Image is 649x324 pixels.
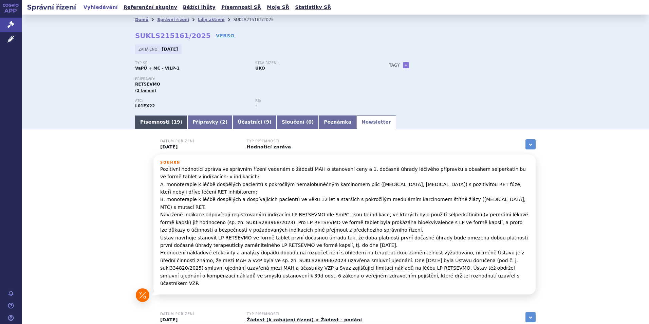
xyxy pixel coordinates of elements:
strong: UKO [255,66,265,71]
a: Statistiky SŘ [293,3,333,12]
p: RS: [255,99,369,103]
a: zobrazit vše [525,139,536,149]
strong: SUKLS215161/2025 [135,32,211,40]
strong: [DATE] [162,47,178,52]
a: Písemnosti SŘ [219,3,263,12]
span: 0 [308,119,312,125]
a: Domů [135,17,148,22]
a: zobrazit vše [525,312,536,322]
p: [DATE] [160,144,238,150]
p: ATC: [135,99,248,103]
a: Moje SŘ [265,3,291,12]
li: SUKLS215161/2025 [233,15,282,25]
a: Správní řízení [157,17,189,22]
span: Zahájeno: [138,47,160,52]
strong: SELPERKATINIB [135,104,155,108]
a: Žádost (k zahájení řízení) > Žádost - podání [247,317,362,322]
span: RETSEVMO [135,82,160,87]
span: (2 balení) [135,88,156,93]
strong: VaPÚ + MC - VILP-1 [135,66,180,71]
p: [DATE] [160,317,238,323]
span: 19 [173,119,180,125]
a: Newsletter [356,115,396,129]
h3: Tagy [389,61,400,69]
h3: Datum pořízení [160,312,238,316]
p: Stav řízení: [255,61,369,65]
h3: Datum pořízení [160,139,238,143]
a: Písemnosti (19) [135,115,187,129]
p: Přípravky: [135,77,375,81]
h3: Typ písemnosti [247,139,325,143]
p: Typ SŘ: [135,61,248,65]
a: Vyhledávání [81,3,120,12]
a: Sloučení (0) [277,115,319,129]
a: Běžící lhůty [181,3,218,12]
h2: Správní řízení [22,2,81,12]
p: Pozitivní hodnotící zpráva ve správním řízení vedeném o žádosti MAH o stanovení ceny a 1. dočasné... [160,165,529,287]
a: Lilly aktivní [198,17,224,22]
a: Přípravky (2) [187,115,233,129]
a: + [403,62,409,68]
a: VERSO [216,32,235,39]
a: Referenční skupiny [122,3,179,12]
a: Účastníci (9) [233,115,276,129]
span: 2 [222,119,225,125]
a: Poznámka [319,115,356,129]
a: Hodnotící zpráva [247,144,291,149]
h3: Souhrn [160,161,529,165]
h3: Typ písemnosti [247,312,362,316]
span: 9 [266,119,270,125]
strong: - [255,104,257,108]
